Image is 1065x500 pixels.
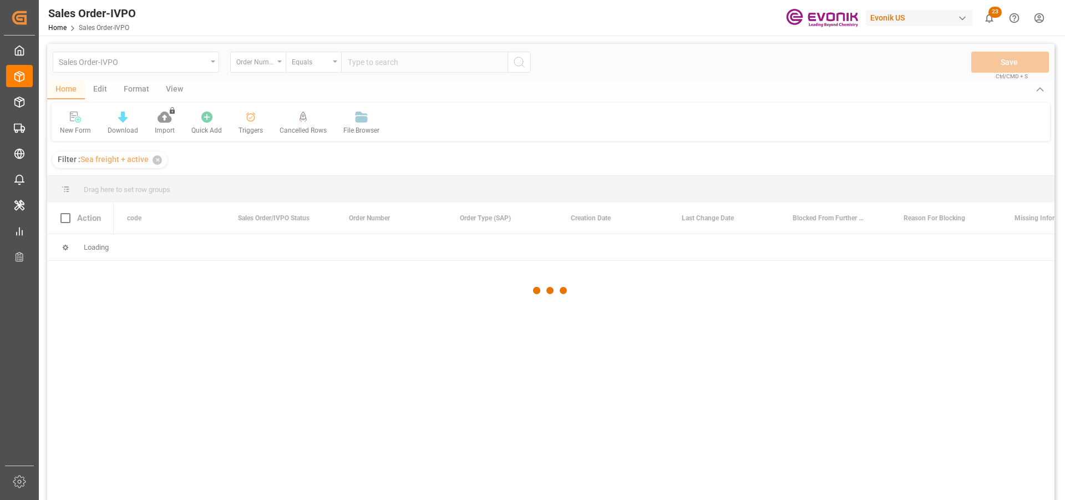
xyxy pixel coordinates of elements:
[48,5,136,22] div: Sales Order-IVPO
[977,6,1002,31] button: show 23 new notifications
[866,7,977,28] button: Evonik US
[866,10,972,26] div: Evonik US
[786,8,858,28] img: Evonik-brand-mark-Deep-Purple-RGB.jpeg_1700498283.jpeg
[48,24,67,32] a: Home
[1002,6,1027,31] button: Help Center
[988,7,1002,18] span: 23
